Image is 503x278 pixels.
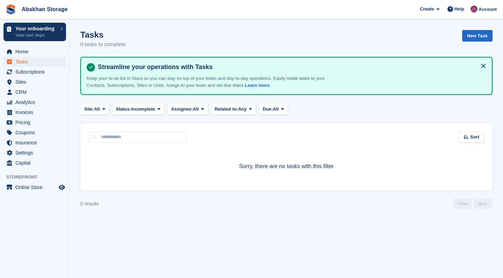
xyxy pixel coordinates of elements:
span: Account [479,6,497,13]
span: Site: [84,106,94,113]
button: Due: All [259,103,288,115]
button: Assignee: All [167,103,208,115]
span: Coupons [15,128,57,137]
a: Previous [453,198,472,209]
a: Next [474,198,493,209]
span: All [193,106,199,113]
button: Status: Incomplete [112,103,165,115]
span: Sort [470,134,479,141]
a: Abakhan Storage [19,3,71,15]
a: menu [3,67,66,77]
a: menu [3,107,66,117]
a: menu [3,118,66,127]
a: menu [3,97,66,107]
a: Preview store [58,183,66,191]
span: Analytics [15,97,57,107]
h1: Tasks [80,30,125,39]
span: Invoices [15,107,57,117]
h4: Streamline your operations with Tasks [95,63,486,71]
span: Online Store [15,182,57,192]
span: Sites [15,77,57,87]
span: Related to: [215,106,238,113]
p: Your onboarding [15,26,57,31]
a: menu [3,87,66,97]
a: menu [3,57,66,67]
span: Capital [15,158,57,168]
span: Due: [263,106,273,113]
span: Any [238,106,247,113]
img: William Abakhan [471,6,478,13]
a: menu [3,128,66,137]
a: menu [3,182,66,192]
span: Settings [15,148,57,158]
span: CRM [15,87,57,97]
p: Sorry, there are no tasks with this filter [89,162,484,171]
p: 0 tasks to complete [80,40,125,48]
span: Tasks [15,57,57,67]
a: Learn more [245,83,270,88]
span: Help [454,6,464,13]
a: Your onboarding View next steps [3,23,66,41]
span: Insurance [15,138,57,148]
nav: Page [452,198,494,209]
a: menu [3,158,66,168]
a: menu [3,138,66,148]
p: Keep your to-do list in Stora so you can stay on top of your leads and day-to-day operations. Eas... [87,75,331,89]
button: Site: All [80,103,109,115]
div: 0 results [80,200,99,208]
span: All [273,106,279,113]
span: Incomplete [131,106,155,113]
p: View next steps [15,32,57,38]
img: stora-icon-8386f47178a22dfd0bd8f6a31ec36ba5ce8667c1dd55bd0f319d3a0aa187defe.svg [6,4,16,15]
span: Pricing [15,118,57,127]
a: New Task [462,30,493,42]
a: menu [3,47,66,57]
span: Subscriptions [15,67,57,77]
span: Home [15,47,57,57]
span: Storefront [6,174,70,181]
a: menu [3,77,66,87]
a: menu [3,148,66,158]
span: Status: [116,106,131,113]
span: Create [420,6,434,13]
button: Related to: Any [211,103,256,115]
span: All [94,106,100,113]
span: Assignee: [171,106,193,113]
